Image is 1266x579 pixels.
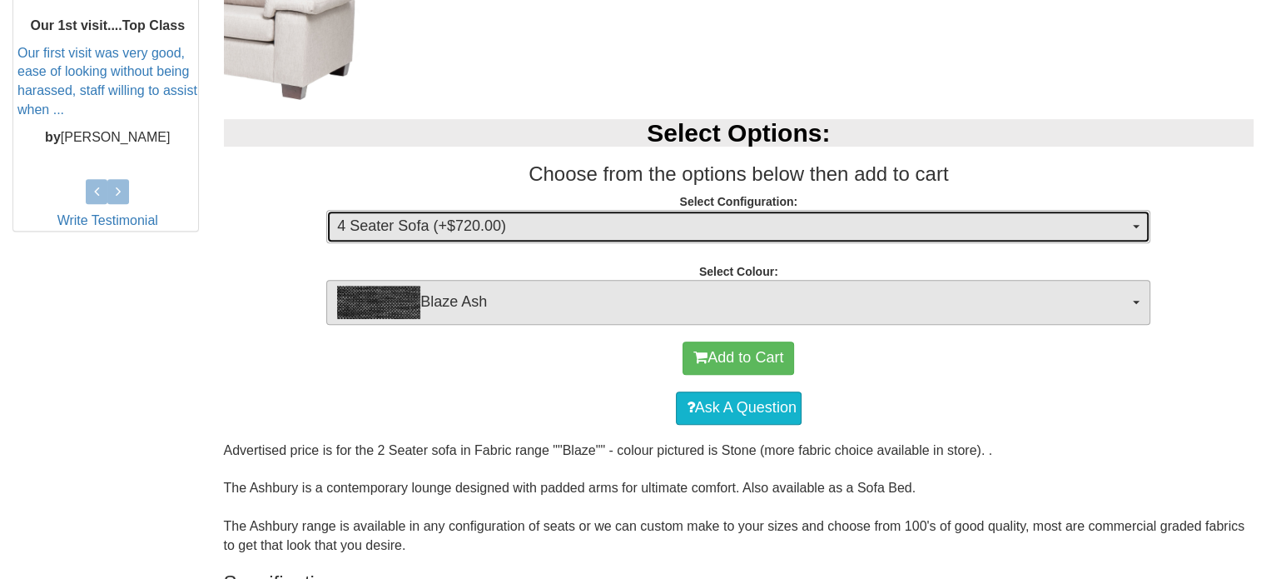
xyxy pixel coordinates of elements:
button: 4 Seater Sofa (+$720.00) [326,210,1150,243]
a: Ask A Question [676,392,802,425]
strong: Select Configuration: [679,195,797,208]
p: [PERSON_NAME] [17,127,198,147]
b: Select Options: [647,119,830,147]
img: Blaze Ash [337,286,420,319]
button: Blaze AshBlaze Ash [326,280,1150,325]
span: Blaze Ash [337,286,1129,319]
button: Add to Cart [683,342,794,375]
a: Write Testimonial [57,213,158,227]
b: by [45,129,61,143]
h3: Choose from the options below then add to cart [224,163,1254,185]
strong: Select Colour: [699,265,778,278]
b: Our 1st visit....Top Class [30,17,185,32]
a: Our first visit was very good, ease of looking without being harassed, staff willing to assist wh... [17,45,197,117]
span: 4 Seater Sofa (+$720.00) [337,216,1129,237]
